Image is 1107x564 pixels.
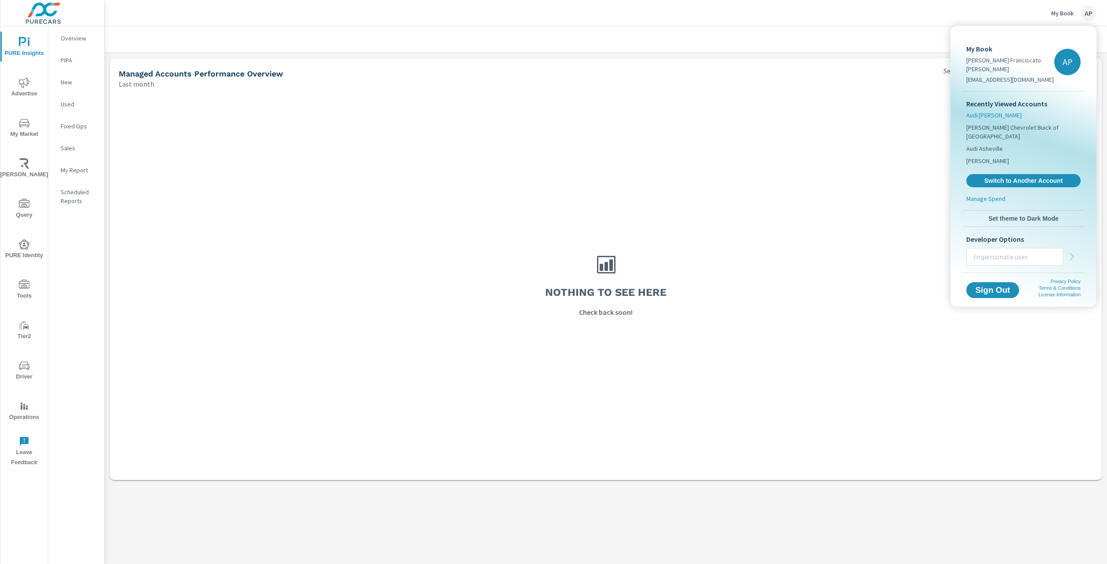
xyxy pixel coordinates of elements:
p: [PERSON_NAME] Franciscato [PERSON_NAME] [966,56,1054,73]
button: Sign Out [966,282,1019,298]
p: Manage Spend [966,194,1005,203]
p: Recently Viewed Accounts [966,98,1081,109]
p: Developer Options [966,234,1081,244]
div: AP [1054,49,1081,75]
a: Privacy Policy [1051,279,1081,284]
a: License Information [1038,292,1081,297]
p: [EMAIL_ADDRESS][DOMAIN_NAME] [966,75,1054,84]
span: Audi Asheville [966,144,1003,153]
a: Terms & Conditions [1039,285,1081,291]
input: Impersonate user [967,245,1063,268]
span: [PERSON_NAME] [966,156,1009,165]
p: My Book [966,44,1054,54]
a: Switch to Another Account [966,174,1081,187]
span: [PERSON_NAME] Chevrolet Buick of [GEOGRAPHIC_DATA] [966,123,1081,141]
a: Manage Spend [963,194,1084,207]
span: Switch to Another Account [971,177,1076,185]
span: Sign Out [973,286,1012,294]
span: Audi [PERSON_NAME] [966,111,1022,120]
button: Set theme to Dark Mode [963,211,1084,226]
span: Set theme to Dark Mode [966,215,1081,222]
